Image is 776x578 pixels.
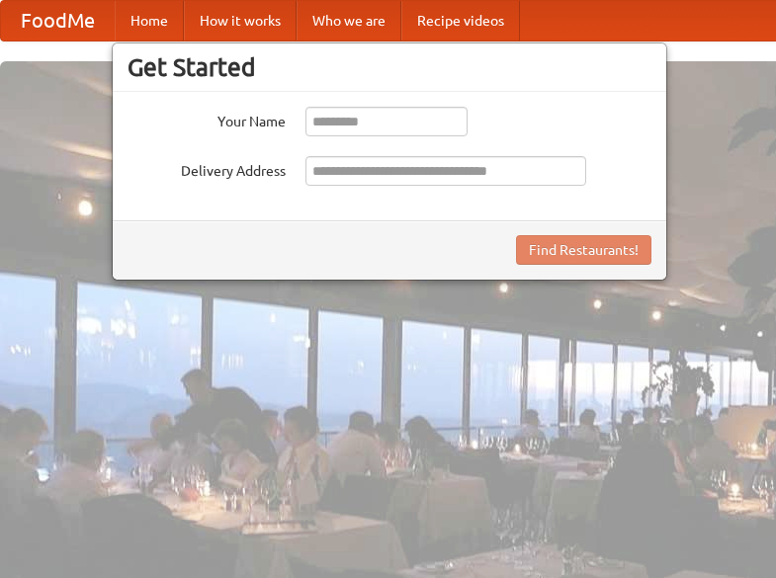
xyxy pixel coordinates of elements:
[516,235,651,265] button: Find Restaurants!
[128,107,286,131] label: Your Name
[115,1,184,41] a: Home
[1,1,115,41] a: FoodMe
[128,156,286,181] label: Delivery Address
[401,1,520,41] a: Recipe videos
[297,1,401,41] a: Who we are
[184,1,297,41] a: How it works
[128,52,651,82] h3: Get Started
